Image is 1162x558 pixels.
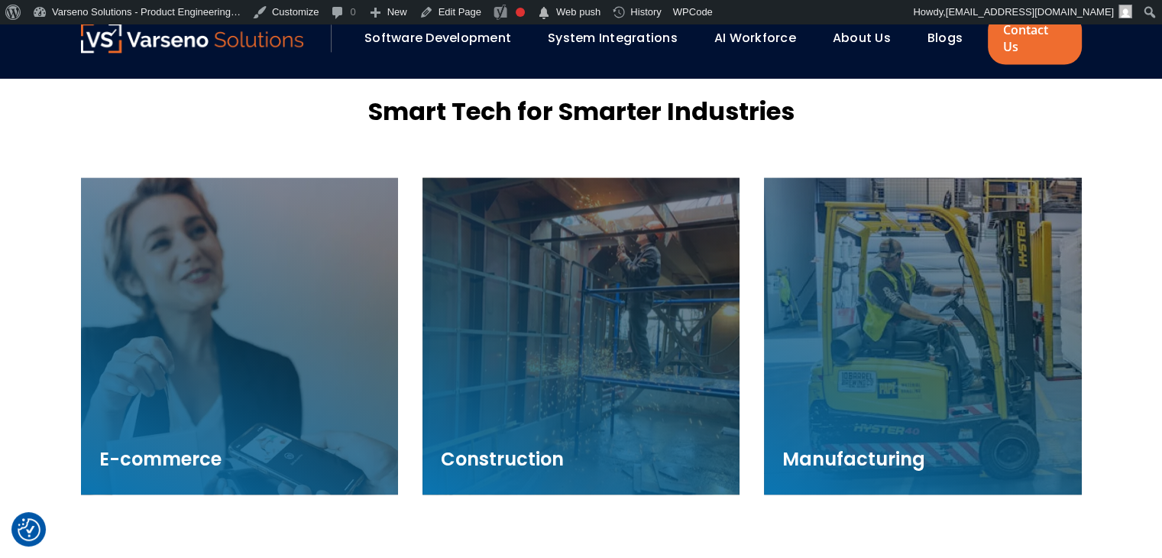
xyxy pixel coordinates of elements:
[516,8,525,17] div: Needs improvement
[782,446,1063,473] h3: Manufacturing
[540,25,699,51] div: System Integrations
[18,518,40,541] img: Revisit consent button
[81,23,304,53] img: Varseno Solutions – Product Engineering & IT Services
[707,25,817,51] div: AI Workforce
[536,2,552,24] span: 
[833,29,891,47] a: About Us
[441,446,721,473] h3: Construction
[18,518,40,541] button: Cookie Settings
[99,446,380,473] h3: E-commerce
[946,6,1114,18] span: [EMAIL_ADDRESS][DOMAIN_NAME]
[825,25,912,51] div: About Us
[988,12,1081,64] a: Contact Us
[548,29,678,47] a: System Integrations
[357,25,532,51] div: Software Development
[920,25,984,51] div: Blogs
[714,29,796,47] a: AI Workforce
[364,29,511,47] a: Software Development
[368,95,795,128] h2: Smart Tech for Smarter Industries
[927,29,963,47] a: Blogs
